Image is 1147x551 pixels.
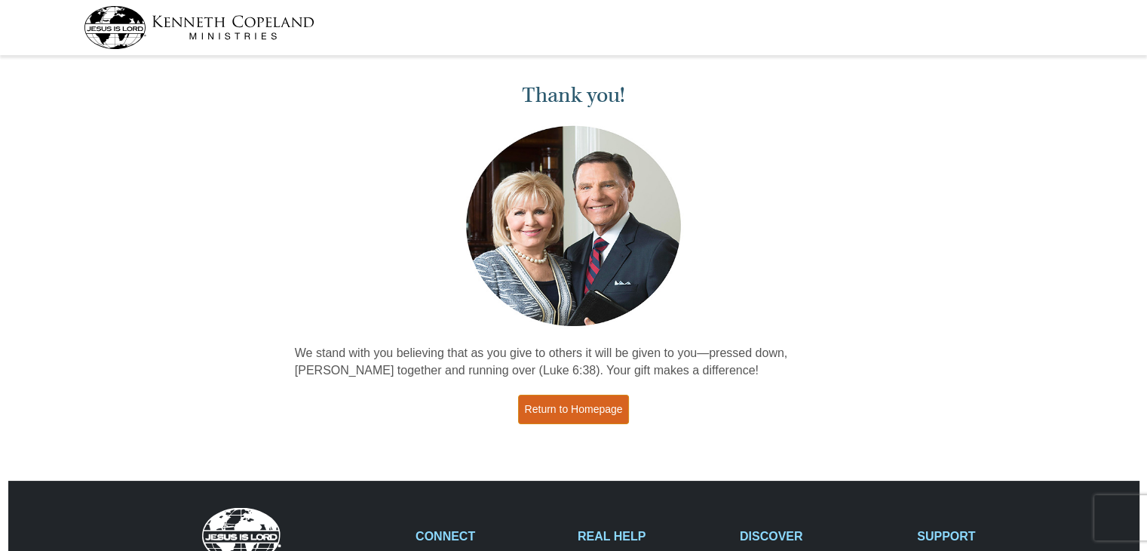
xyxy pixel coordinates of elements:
p: We stand with you believing that as you give to others it will be given to you—pressed down, [PER... [295,345,853,380]
img: Kenneth and Gloria [462,122,685,330]
h2: REAL HELP [578,529,724,543]
img: kcm-header-logo.svg [84,6,314,49]
h1: Thank you! [295,83,853,108]
h2: CONNECT [416,529,562,543]
h2: SUPPORT [917,529,1063,543]
h2: DISCOVER [740,529,901,543]
a: Return to Homepage [518,395,630,424]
